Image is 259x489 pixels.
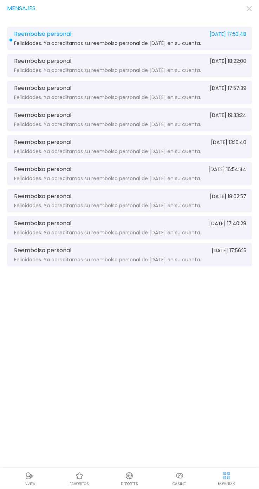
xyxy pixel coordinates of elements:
[210,86,246,91] span: [DATE] 17:57:39
[14,122,201,127] span: Felicidades. Ya acreditamos su reembolso personal de [DATE] en su cuenta.
[210,194,246,199] span: [DATE] 18:02:57
[7,4,252,13] div: Mensajes
[14,41,201,46] span: Felicidades. Ya acreditamos su reembolso personal de [DATE] en su cuenta.
[125,472,134,480] img: Deportes
[209,32,246,37] span: [DATE] 17:53:48
[121,481,138,487] p: Deportes
[14,230,201,235] span: Felicidades. Ya acreditamos su reembolso personal de [DATE] en su cuenta.
[4,471,54,487] a: ReferralReferralINVITA
[14,85,71,91] span: Reembolso personal
[24,481,35,487] p: INVITA
[173,481,187,487] p: Casino
[210,59,246,64] span: [DATE] 18:22:00
[218,481,235,486] p: EXPANDIR
[54,471,105,487] a: Casino FavoritosCasino Favoritosfavoritos
[211,140,246,145] span: [DATE] 13:16:40
[14,149,201,154] span: Felicidades. Ya acreditamos su reembolso personal de [DATE] en su cuenta.
[210,113,246,118] span: [DATE] 19:33:24
[14,31,71,37] span: Reembolso personal
[14,257,201,262] span: Felicidades. Ya acreditamos su reembolso personal de [DATE] en su cuenta.
[70,481,89,487] p: favoritos
[14,68,201,73] span: Felicidades. Ya acreditamos su reembolso personal de [DATE] en su cuenta.
[208,167,246,172] span: [DATE] 16:54:44
[14,193,71,200] span: Reembolso personal
[14,95,201,100] span: Felicidades. Ya acreditamos su reembolso personal de [DATE] en su cuenta.
[175,472,184,480] img: Casino
[14,176,201,181] span: Felicidades. Ya acreditamos su reembolso personal de [DATE] en su cuenta.
[212,248,246,253] span: [DATE] 17:56:15
[14,58,71,64] span: Reembolso personal
[14,112,71,118] span: Reembolso personal
[155,471,205,487] a: CasinoCasinoCasino
[14,139,71,145] span: Reembolso personal
[14,203,201,208] span: Felicidades. Ya acreditamos su reembolso personal de [DATE] en su cuenta.
[75,472,84,480] img: Casino Favoritos
[14,220,71,227] span: Reembolso personal
[14,247,71,254] span: Reembolso personal
[25,472,33,480] img: Referral
[222,471,231,480] img: hide
[14,166,71,172] span: Reembolso personal
[209,221,246,226] span: [DATE] 17:40:28
[104,471,155,487] a: DeportesDeportesDeportes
